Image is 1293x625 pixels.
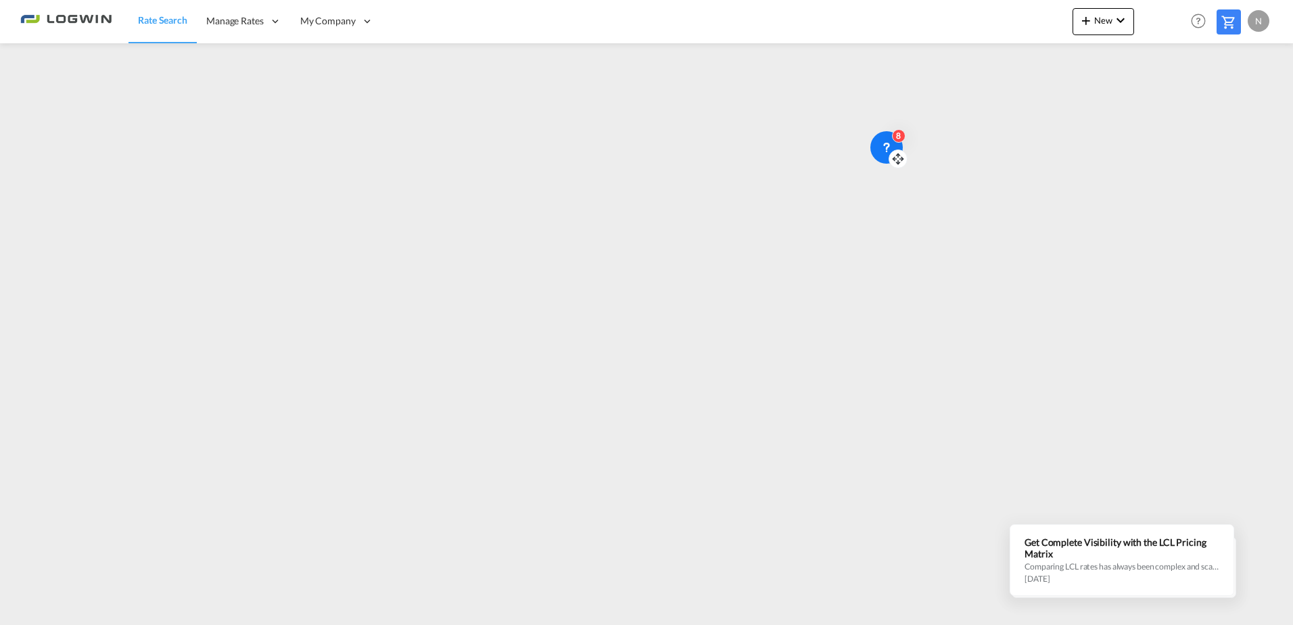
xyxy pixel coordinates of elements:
span: My Company [300,14,356,28]
md-icon: icon-plus 400-fg [1078,12,1094,28]
md-icon: icon-chevron-down [1112,12,1129,28]
span: Manage Rates [206,14,264,28]
span: New [1078,15,1129,26]
span: Rate Search [138,14,187,26]
img: 2761ae10d95411efa20a1f5e0282d2d7.png [20,6,112,37]
div: N [1248,10,1269,32]
div: Help [1187,9,1217,34]
button: icon-plus 400-fgNewicon-chevron-down [1073,8,1134,35]
span: Help [1187,9,1210,32]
